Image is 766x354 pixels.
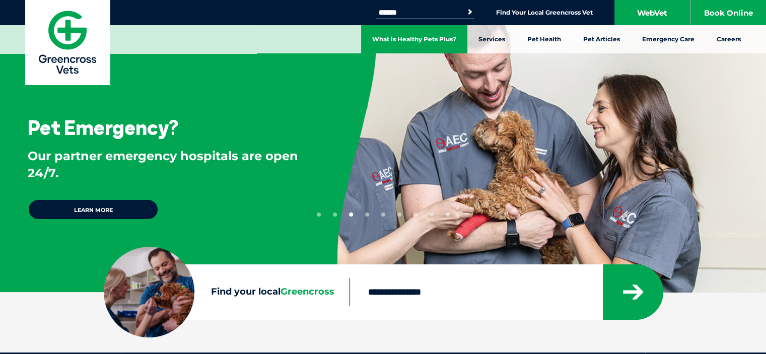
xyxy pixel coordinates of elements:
h3: Pet Emergency? [28,117,179,137]
button: 4 of 9 [365,213,369,217]
a: What is Healthy Pets Plus? [361,25,467,53]
span: Greencross [281,286,334,297]
a: Find Your Local Greencross Vet [496,9,593,17]
p: Our partner emergency hospitals are open 24/7. [28,148,304,181]
a: Services [467,25,516,53]
button: 9 of 9 [446,213,450,217]
button: 1 of 9 [317,213,321,217]
button: 3 of 9 [349,213,353,217]
label: Find your local [104,285,350,300]
a: Emergency Care [631,25,706,53]
button: 2 of 9 [333,213,337,217]
button: 7 of 9 [413,213,417,217]
a: Learn more [28,199,159,220]
button: 8 of 9 [430,213,434,217]
button: 5 of 9 [381,213,385,217]
button: 6 of 9 [397,213,401,217]
a: Pet Health [516,25,572,53]
button: Search [465,7,475,17]
a: Pet Articles [572,25,631,53]
a: Careers [706,25,752,53]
